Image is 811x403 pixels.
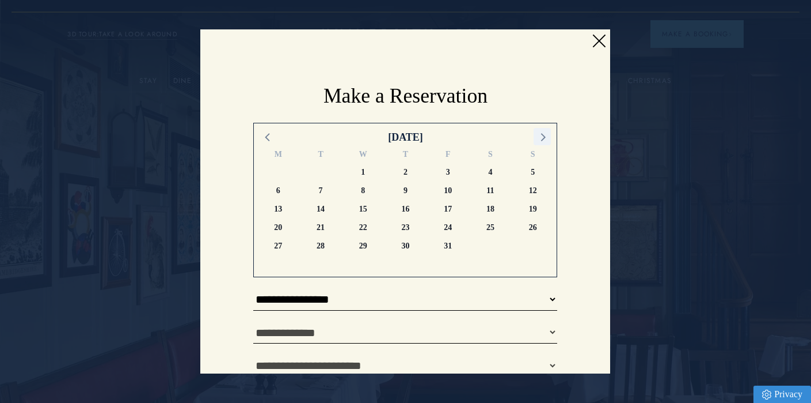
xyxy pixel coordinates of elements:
span: Sunday 5 October 2025 [525,164,541,180]
span: Friday 17 October 2025 [440,201,456,217]
span: Sunday 19 October 2025 [525,201,541,217]
span: Thursday 2 October 2025 [397,164,413,180]
span: Monday 20 October 2025 [270,220,286,236]
span: Friday 3 October 2025 [440,164,456,180]
span: Saturday 4 October 2025 [482,164,498,180]
div: M [257,148,299,163]
span: Thursday 30 October 2025 [397,238,413,254]
div: [DATE] [388,129,423,145]
span: Monday 13 October 2025 [270,201,286,217]
div: F [427,148,469,163]
span: Friday 31 October 2025 [440,238,456,254]
span: Friday 10 October 2025 [440,183,456,199]
div: W [342,148,384,163]
div: S [469,148,512,163]
span: Tuesday 28 October 2025 [313,238,329,254]
span: Saturday 25 October 2025 [482,220,498,236]
span: Wednesday 8 October 2025 [355,183,371,199]
h2: Make a Reservation [253,82,557,110]
span: Saturday 11 October 2025 [482,183,498,199]
span: Wednesday 22 October 2025 [355,220,371,236]
img: Privacy [762,390,771,400]
span: Sunday 26 October 2025 [525,220,541,236]
span: Friday 24 October 2025 [440,220,456,236]
span: Sunday 12 October 2025 [525,183,541,199]
span: Thursday 16 October 2025 [397,201,413,217]
span: Monday 27 October 2025 [270,238,286,254]
span: Tuesday 21 October 2025 [313,220,329,236]
div: T [299,148,342,163]
span: Monday 6 October 2025 [270,183,286,199]
span: Tuesday 14 October 2025 [313,201,329,217]
span: Saturday 18 October 2025 [482,201,498,217]
div: T [384,148,427,163]
span: Thursday 9 October 2025 [397,183,413,199]
a: Close [590,32,607,50]
span: Wednesday 1 October 2025 [355,164,371,180]
span: Wednesday 29 October 2025 [355,238,371,254]
span: Thursday 23 October 2025 [397,220,413,236]
span: Wednesday 15 October 2025 [355,201,371,217]
a: Privacy [753,386,811,403]
span: Tuesday 7 October 2025 [313,183,329,199]
div: S [512,148,554,163]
